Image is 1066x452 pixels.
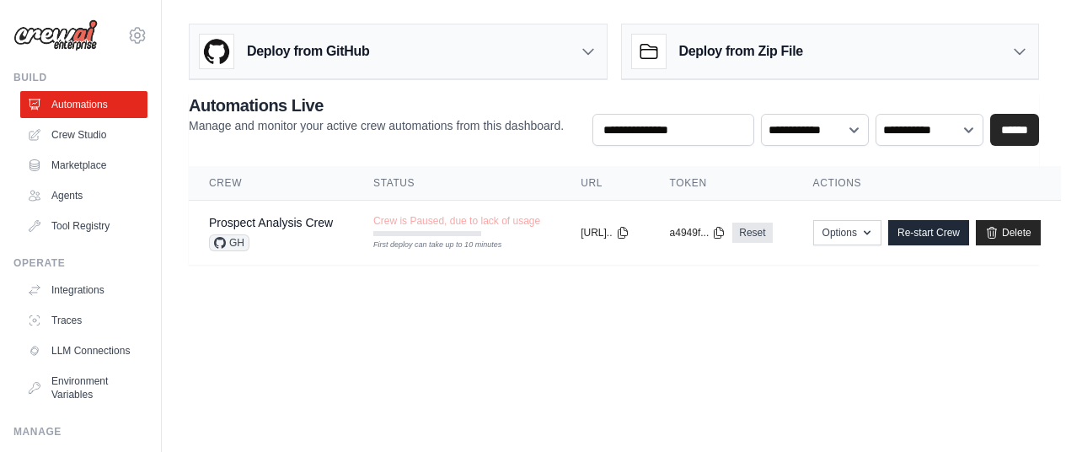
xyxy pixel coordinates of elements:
[209,234,249,251] span: GH
[20,337,147,364] a: LLM Connections
[373,214,540,228] span: Crew is Paused, due to lack of usage
[813,220,881,245] button: Options
[650,166,793,201] th: Token
[13,256,147,270] div: Operate
[20,152,147,179] a: Marketplace
[20,182,147,209] a: Agents
[189,117,564,134] p: Manage and monitor your active crew automations from this dashboard.
[670,226,726,239] button: a4949f...
[373,239,481,251] div: First deploy can take up to 10 minutes
[353,166,560,201] th: Status
[209,216,333,229] a: Prospect Analysis Crew
[20,121,147,148] a: Crew Studio
[679,41,803,62] h3: Deploy from Zip File
[793,166,1061,201] th: Actions
[888,220,969,245] a: Re-start Crew
[976,220,1041,245] a: Delete
[247,41,369,62] h3: Deploy from GitHub
[20,307,147,334] a: Traces
[13,19,98,51] img: Logo
[20,368,147,408] a: Environment Variables
[20,91,147,118] a: Automations
[560,166,649,201] th: URL
[13,71,147,84] div: Build
[189,94,564,117] h2: Automations Live
[13,425,147,439] div: Manage
[20,277,147,304] a: Integrations
[200,35,233,68] img: GitHub Logo
[189,166,353,201] th: Crew
[20,213,147,239] a: Tool Registry
[732,223,772,243] a: Reset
